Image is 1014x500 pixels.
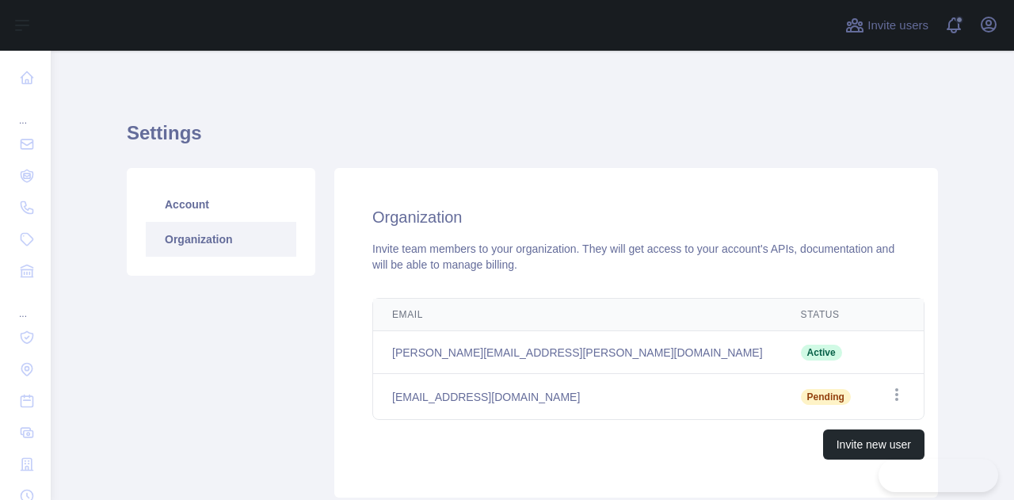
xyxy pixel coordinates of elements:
[146,222,296,257] a: Organization
[823,429,924,460] button: Invite new user
[867,17,928,35] span: Invite users
[146,187,296,222] a: Account
[373,374,782,420] td: [EMAIL_ADDRESS][DOMAIN_NAME]
[879,459,998,492] iframe: Toggle Customer Support
[801,345,842,361] span: Active
[372,241,900,273] div: Invite team members to your organization. They will get access to your account's APIs, documentat...
[801,389,851,405] span: Pending
[842,13,932,38] button: Invite users
[782,299,870,331] th: Status
[13,95,38,127] div: ...
[127,120,938,158] h1: Settings
[373,331,782,374] td: [PERSON_NAME][EMAIL_ADDRESS][PERSON_NAME][DOMAIN_NAME]
[13,288,38,320] div: ...
[373,299,782,331] th: Email
[372,206,900,228] h2: Organization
